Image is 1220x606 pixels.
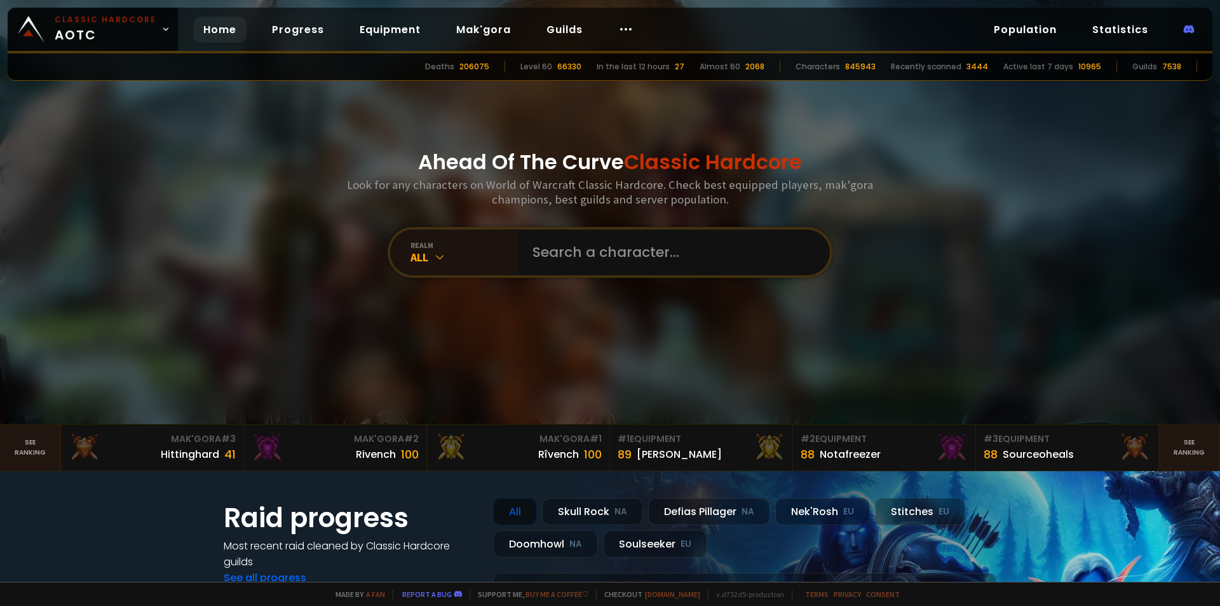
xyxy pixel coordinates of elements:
div: [PERSON_NAME] [637,446,722,462]
div: Mak'Gora [435,432,602,446]
small: NA [614,506,627,518]
div: Mak'Gora [69,432,236,446]
h1: Raid progress [224,498,478,538]
div: Guilds [1132,61,1157,72]
div: Level 60 [520,61,552,72]
div: Active last 7 days [1003,61,1073,72]
div: 100 [584,446,602,463]
span: Checkout [596,589,700,599]
div: 66330 [557,61,581,72]
a: Buy me a coffee [525,589,588,599]
span: # 2 [404,432,419,445]
a: [DOMAIN_NAME] [645,589,700,599]
div: Stitches [875,498,965,525]
h1: Ahead Of The Curve [418,147,802,177]
span: # 3 [221,432,236,445]
div: Notafreezer [820,446,881,462]
span: Classic Hardcore [624,148,802,176]
div: 845943 [845,61,876,72]
div: Defias Pillager [648,498,770,525]
a: a fan [366,589,385,599]
small: NA [569,538,582,551]
span: Support me, [470,589,588,599]
input: Search a character... [525,230,815,275]
div: 89 [618,446,632,463]
div: Nek'Rosh [775,498,870,525]
div: All [493,498,537,525]
div: 206075 [459,61,489,72]
a: #1Equipment89[PERSON_NAME] [610,425,793,471]
div: Rivench [356,446,396,462]
div: Recently scanned [891,61,961,72]
a: #2Equipment88Notafreezer [793,425,976,471]
a: Classic HardcoreAOTC [8,8,178,51]
a: Report a bug [402,589,452,599]
div: 100 [401,446,419,463]
div: realm [410,240,517,250]
div: In the last 12 hours [597,61,670,72]
span: # 1 [590,432,602,445]
a: Mak'Gora#3Hittinghard41 [61,425,244,471]
div: 2068 [745,61,764,72]
div: Hittinghard [161,446,219,462]
div: Skull Rock [542,498,643,525]
div: Doomhowl [493,530,598,558]
div: 88 [801,446,815,463]
a: Mak'gora [446,17,521,43]
small: Classic Hardcore [55,14,156,25]
span: # 3 [984,432,998,445]
a: Mak'Gora#1Rîvench100 [427,425,610,471]
div: Rîvench [538,446,579,462]
div: Equipment [801,432,968,446]
small: EU [939,506,949,518]
a: Equipment [349,17,431,43]
div: All [410,250,517,265]
div: 27 [675,61,684,72]
a: Mak'Gora#2Rivench100 [244,425,427,471]
a: Seeranking [1159,425,1220,471]
span: # 2 [801,432,815,445]
a: Terms [805,589,829,599]
a: Statistics [1082,17,1158,43]
div: 10965 [1078,61,1101,72]
a: Consent [866,589,900,599]
div: Sourceoheals [1003,446,1074,462]
div: 3444 [966,61,988,72]
a: Home [193,17,247,43]
span: AOTC [55,14,156,45]
div: Characters [796,61,840,72]
div: Mak'Gora [252,432,419,446]
h3: Look for any characters on World of Warcraft Classic Hardcore. Check best equipped players, mak'g... [342,177,878,207]
a: Guilds [536,17,593,43]
h4: Most recent raid cleaned by Classic Hardcore guilds [224,538,478,570]
a: Privacy [834,589,861,599]
span: v. d752d5 - production [708,589,784,599]
small: EU [843,506,854,518]
div: Deaths [425,61,454,72]
div: Equipment [984,432,1151,446]
small: EU [681,538,691,551]
span: Made by [328,589,385,599]
div: Equipment [618,432,785,446]
small: NA [742,506,754,518]
div: Almost 60 [700,61,740,72]
a: Population [984,17,1067,43]
a: #3Equipment88Sourceoheals [976,425,1159,471]
a: See all progress [224,570,306,585]
div: 7538 [1162,61,1181,72]
div: 41 [224,446,236,463]
span: # 1 [618,432,630,445]
div: Soulseeker [603,530,707,558]
a: Progress [262,17,334,43]
div: 88 [984,446,998,463]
